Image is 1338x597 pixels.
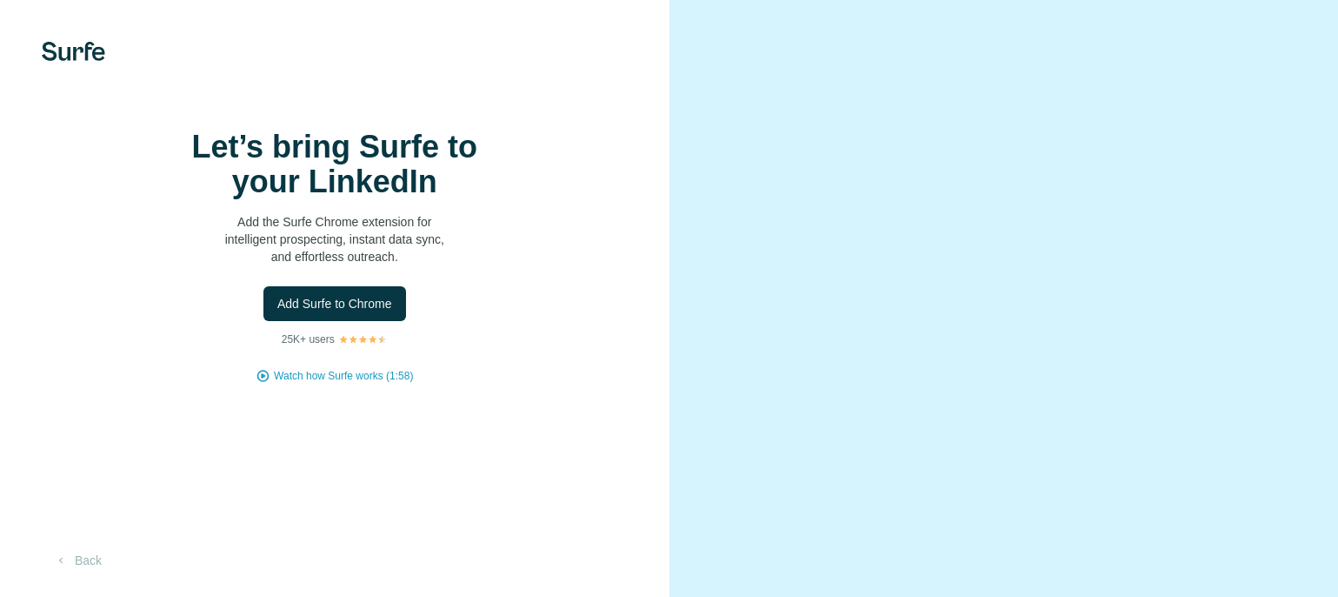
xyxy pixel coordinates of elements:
h1: Let’s bring Surfe to your LinkedIn [161,130,509,199]
button: Add Surfe to Chrome [263,286,406,321]
p: 25K+ users [282,332,335,347]
img: Surfe's logo [42,42,105,61]
img: Rating Stars [338,334,388,345]
p: Add the Surfe Chrome extension for intelligent prospecting, instant data sync, and effortless out... [161,213,509,265]
button: Watch how Surfe works (1:58) [274,368,413,384]
span: Add Surfe to Chrome [277,295,392,312]
button: Back [42,545,114,576]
